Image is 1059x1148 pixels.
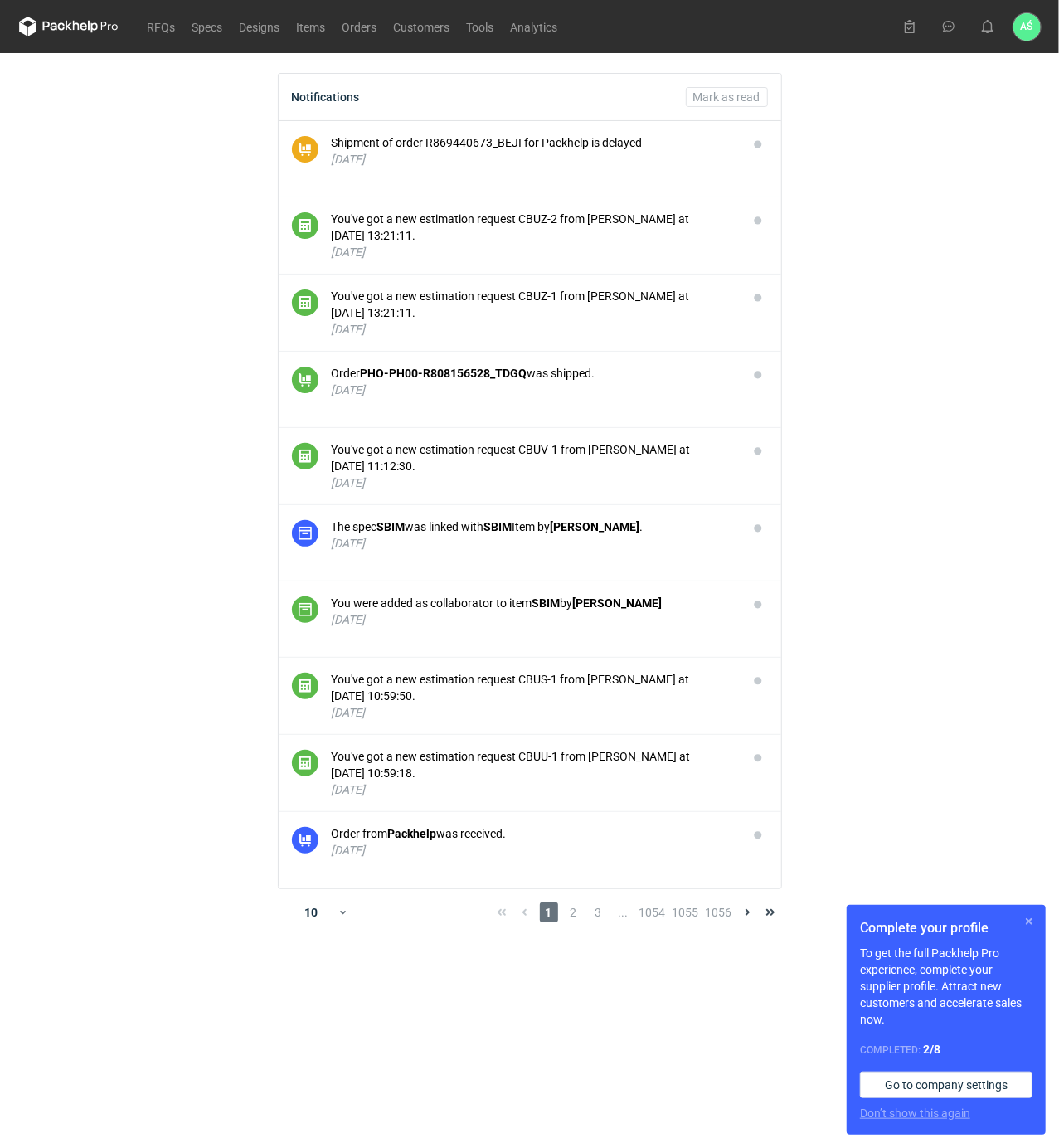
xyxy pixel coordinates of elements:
[361,367,527,380] strong: PHO-PH00-R808156528_TDGQ
[860,1105,970,1121] button: Don’t show this again
[332,288,735,338] button: You've got a new estimation request CBUZ-1 from [PERSON_NAME] at [DATE] 13:21:11.[DATE]
[332,134,735,168] button: Shipment of order R869440673_BEJI for Packhelp is delayed[DATE]
[484,520,512,533] strong: SBIM
[639,902,666,922] span: 1054
[332,321,735,338] div: [DATE]
[503,17,566,36] a: Analytics
[693,91,760,103] span: Mark as read
[706,902,732,922] span: 1056
[860,1072,1032,1098] a: Go to company settings
[332,781,735,798] div: [DATE]
[565,902,583,922] span: 2
[590,902,608,922] span: 3
[860,1041,1032,1058] div: Completed:
[332,825,735,859] button: Order fromPackhelpwas received.[DATE]
[860,945,1032,1028] p: To get the full Packhelp Pro experience, complete your supplier profile. Attract new customers an...
[332,365,735,398] button: OrderPHO-PH00-R808156528_TDGQwas shipped.[DATE]
[231,17,289,36] a: Designs
[332,518,735,552] button: The specSBIMwas linked withSBIMItem by[PERSON_NAME].[DATE]
[923,1043,940,1056] strong: 2 / 8
[19,17,119,36] svg: Packhelp Pro
[386,17,459,36] a: Customers
[332,748,735,781] div: You've got a new estimation request CBUU-1 from [PERSON_NAME] at [DATE] 10:59:18.
[332,842,735,859] div: [DATE]
[334,17,386,36] a: Orders
[184,17,231,36] a: Specs
[332,671,735,704] div: You've got a new estimation request CBUS-1 from [PERSON_NAME] at [DATE] 10:59:50.
[332,211,735,244] div: You've got a new estimation request CBUZ-2 from [PERSON_NAME] at [DATE] 13:21:11.
[332,825,735,842] div: Order from was received.
[388,827,437,840] strong: Packhelp
[332,288,735,321] div: You've got a new estimation request CBUZ-1 from [PERSON_NAME] at [DATE] 13:21:11.
[284,901,338,924] div: 10
[1019,912,1039,932] button: Skip for now
[573,596,663,610] strong: [PERSON_NAME]
[332,748,735,798] button: You've got a new estimation request CBUU-1 from [PERSON_NAME] at [DATE] 10:59:18.[DATE]
[332,474,735,491] div: [DATE]
[686,87,768,107] button: Mark as read
[332,151,735,168] div: [DATE]
[332,441,735,491] button: You've got a new estimation request CBUV-1 from [PERSON_NAME] at [DATE] 11:12:30.[DATE]
[532,596,561,610] strong: SBIM
[289,17,334,36] a: Items
[332,611,735,628] div: [DATE]
[332,535,735,552] div: [DATE]
[540,902,558,922] span: 1
[332,518,735,535] div: The spec was linked with Item by .
[332,134,735,151] div: Shipment of order R869440673_BEJI for Packhelp is delayed
[377,520,406,533] strong: SBIM
[332,441,735,474] div: You've got a new estimation request CBUV-1 from [PERSON_NAME] at [DATE] 11:12:30.
[139,17,184,36] a: RFQs
[332,671,735,721] button: You've got a new estimation request CBUS-1 from [PERSON_NAME] at [DATE] 10:59:50.[DATE]
[332,365,735,382] div: Order was shipped.
[1013,13,1041,41] div: Adrian Świerżewski
[860,918,1032,938] h1: Complete your profile
[332,244,735,260] div: [DATE]
[332,211,735,260] button: You've got a new estimation request CBUZ-2 from [PERSON_NAME] at [DATE] 13:21:11.[DATE]
[332,595,735,611] div: You were added as collaborator to item by
[332,382,735,398] div: [DATE]
[551,520,640,533] strong: [PERSON_NAME]
[615,902,633,922] span: ...
[292,90,360,104] div: Notifications
[332,595,735,628] button: You were added as collaborator to itemSBIMby[PERSON_NAME][DATE]
[673,902,699,922] span: 1055
[459,17,503,36] a: Tools
[332,704,735,721] div: [DATE]
[1013,13,1041,41] button: AŚ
